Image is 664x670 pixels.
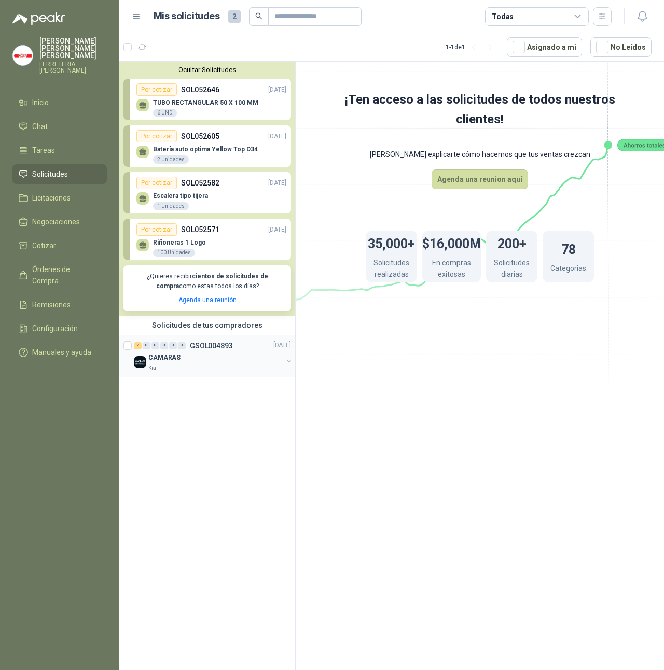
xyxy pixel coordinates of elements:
a: 2 0 0 0 0 0 GSOL004893[DATE] Company LogoCAMARASKia [134,339,293,373]
span: Licitaciones [32,192,71,204]
a: Órdenes de Compra [12,260,107,291]
div: Por cotizar [136,177,177,189]
a: Por cotizarSOL052605[DATE] Batería auto optima Yellow Top D342 Unidades [123,125,291,167]
p: [PERSON_NAME] [PERSON_NAME] [PERSON_NAME] [39,37,107,59]
span: Configuración [32,323,78,334]
button: Agenda una reunion aquí [432,169,528,189]
p: SOL052605 [181,131,219,142]
div: Solicitudes de tus compradores [119,316,295,335]
p: TUBO RECTANGULAR 50 X 100 MM [153,99,258,106]
span: Cotizar [32,240,56,251]
h1: Mis solicitudes [154,9,220,24]
a: Por cotizarSOL052646[DATE] TUBO RECTANGULAR 50 X 100 MM6 UND [123,79,291,120]
div: Ocultar SolicitudesPor cotizarSOL052646[DATE] TUBO RECTANGULAR 50 X 100 MM6 UNDPor cotizarSOL0526... [119,62,295,316]
img: Company Logo [134,356,146,368]
span: Remisiones [32,299,71,310]
div: 2 [134,342,142,349]
span: Chat [32,121,48,132]
div: Por cotizar [136,223,177,236]
a: Por cotizarSOL052571[DATE] Riñoneras 1 Logo100 Unidades [123,219,291,260]
div: 0 [169,342,177,349]
a: Tareas [12,140,107,160]
button: No Leídos [590,37,652,57]
div: Por cotizar [136,83,177,96]
p: GSOL004893 [190,342,233,349]
p: Riñoneras 1 Logo [153,239,206,246]
a: Cotizar [12,236,107,255]
a: Negociaciones [12,212,107,232]
a: Chat [12,117,107,136]
a: Configuración [12,319,107,338]
a: Solicitudes [12,164,107,184]
p: FERRETERIA [PERSON_NAME] [39,61,107,74]
p: CAMARAS [148,353,181,363]
p: Batería auto optima Yellow Top D34 [153,146,258,153]
div: 0 [143,342,150,349]
h1: 35,000+ [368,231,415,254]
p: Kia [148,364,156,373]
div: 0 [178,342,186,349]
div: 1 Unidades [153,202,189,210]
p: [DATE] [268,132,286,141]
img: Logo peakr [12,12,65,25]
span: Manuales y ayuda [32,347,91,358]
span: Negociaciones [32,216,80,227]
div: 6 UND [153,109,177,117]
span: Inicio [32,97,49,108]
span: Órdenes de Compra [32,264,97,287]
p: SOL052582 [181,177,219,189]
p: SOL052571 [181,224,219,235]
button: Ocultar Solicitudes [123,66,291,74]
img: Company Logo [13,46,33,65]
h1: 78 [561,237,576,260]
span: Tareas [32,145,55,156]
div: 100 Unidades [153,249,195,257]
a: Inicio [12,93,107,112]
div: 0 [151,342,159,349]
span: 2 [228,10,241,23]
p: Categorias [550,263,586,277]
p: Escalera tipo tijera [153,192,208,199]
h1: $16,000M [422,231,481,254]
a: Manuales y ayuda [12,343,107,362]
a: Licitaciones [12,188,107,208]
p: Solicitudes diarias [486,257,537,282]
p: En compras exitosas [422,257,481,282]
p: Solicitudes realizadas [366,257,417,282]
span: Solicitudes [32,168,68,180]
p: [DATE] [268,178,286,188]
p: ¿Quieres recibir como estas todos los días? [130,272,285,291]
div: 2 Unidades [153,155,189,164]
div: Todas [492,11,514,22]
p: SOL052646 [181,84,219,95]
p: [DATE] [273,340,291,350]
div: 0 [160,342,168,349]
p: [DATE] [268,85,286,95]
div: Por cotizar [136,130,177,142]
b: cientos de solicitudes de compra [156,273,268,290]
a: Agenda una reunión [178,296,237,304]
a: Por cotizarSOL052582[DATE] Escalera tipo tijera1 Unidades [123,172,291,213]
a: Remisiones [12,295,107,315]
p: [DATE] [268,225,286,235]
h1: 200+ [497,231,527,254]
button: Asignado a mi [507,37,582,57]
span: search [255,12,262,20]
div: 1 - 1 de 1 [446,39,499,55]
